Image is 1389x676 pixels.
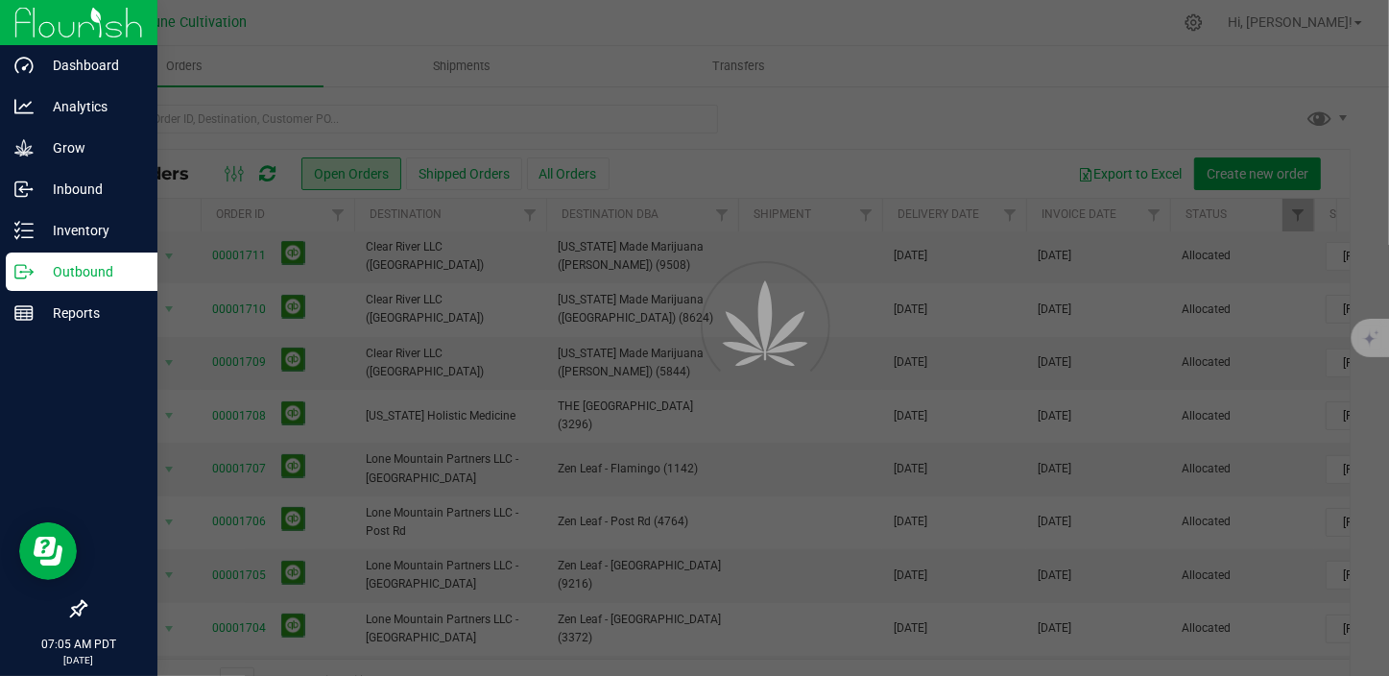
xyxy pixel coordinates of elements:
[34,136,149,159] p: Grow
[9,653,149,667] p: [DATE]
[34,219,149,242] p: Inventory
[14,221,34,240] inline-svg: Inventory
[14,180,34,199] inline-svg: Inbound
[14,138,34,157] inline-svg: Grow
[34,302,149,325] p: Reports
[34,54,149,77] p: Dashboard
[14,262,34,281] inline-svg: Outbound
[14,303,34,323] inline-svg: Reports
[34,260,149,283] p: Outbound
[9,636,149,653] p: 07:05 AM PDT
[14,97,34,116] inline-svg: Analytics
[19,522,77,580] iframe: Resource center
[34,95,149,118] p: Analytics
[14,56,34,75] inline-svg: Dashboard
[34,178,149,201] p: Inbound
